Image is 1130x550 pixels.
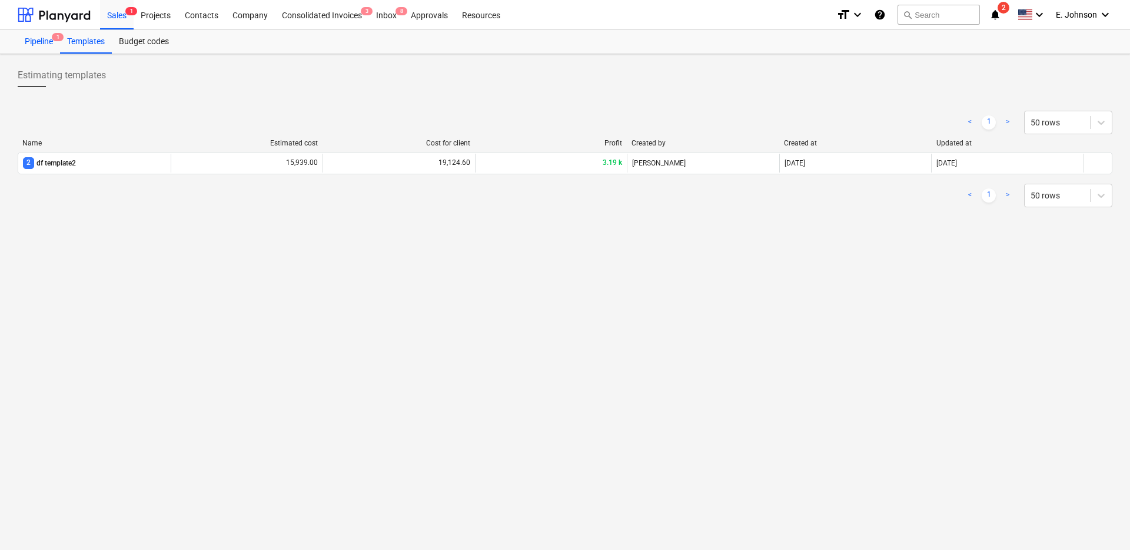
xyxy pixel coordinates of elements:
[361,7,373,15] span: 3
[1001,115,1015,130] a: Next page
[395,7,407,15] span: 8
[1098,8,1112,22] i: keyboard_arrow_down
[18,68,106,82] span: Estimating templates
[998,2,1009,14] span: 2
[936,159,957,167] div: [DATE]
[23,157,34,168] span: 2
[18,30,60,54] div: Pipeline
[1032,8,1046,22] i: keyboard_arrow_down
[112,30,176,54] a: Budget codes
[836,8,850,22] i: format_size
[982,188,996,203] a: Page 1 is your current page
[603,158,622,168] p: 3.19 k
[963,115,977,130] a: Previous page
[438,158,470,168] p: 19,124.60
[60,30,112,54] a: Templates
[286,158,318,168] p: 15,939.00
[903,10,912,19] span: search
[963,188,977,203] a: Previous page
[18,30,60,54] a: Pipeline1
[175,139,318,147] div: Estimated cost
[1001,188,1015,203] a: Next page
[632,139,775,147] div: Created by
[850,8,865,22] i: keyboard_arrow_down
[22,139,165,147] div: Name
[327,139,470,147] div: Cost for client
[627,154,779,173] div: [PERSON_NAME]
[898,5,980,25] button: Search
[23,157,76,168] div: df template2
[989,8,1001,22] i: notifications
[785,159,805,167] div: [DATE]
[480,139,623,147] div: Profit
[982,115,996,130] a: Page 1 is your current page
[1056,10,1097,19] span: E. Johnson
[874,8,886,22] i: Knowledge base
[52,33,64,41] span: 1
[1071,493,1130,550] iframe: Chat Widget
[784,139,927,147] div: Created at
[936,139,1079,147] div: Updated at
[125,7,137,15] span: 1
